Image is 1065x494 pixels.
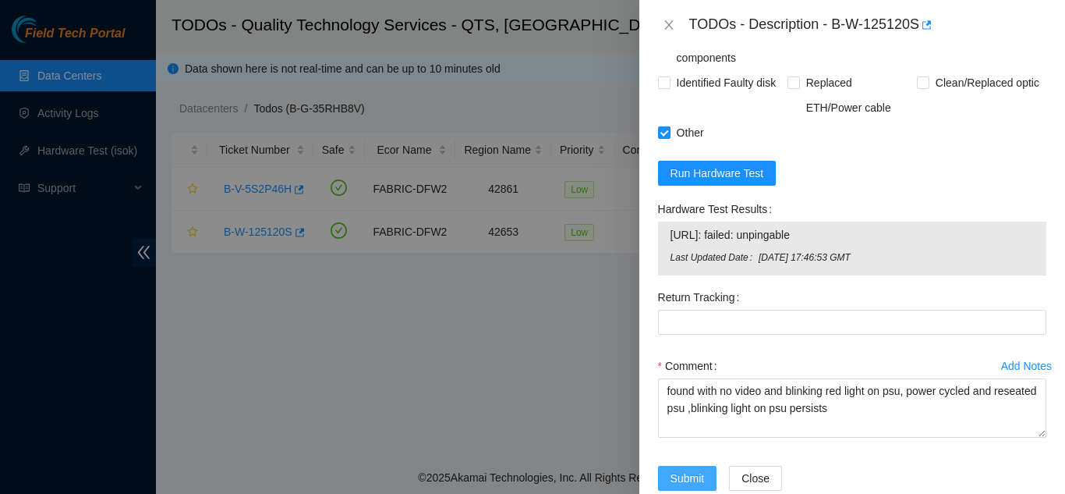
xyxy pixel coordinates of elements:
[658,197,778,222] label: Hardware Test Results
[1001,361,1052,371] div: Add Notes
[929,70,1046,95] span: Clean/Replaced optic
[658,310,1046,335] input: Return Tracking
[658,285,746,310] label: Return Tracking
[658,18,680,33] button: Close
[729,466,782,491] button: Close
[689,12,1046,37] div: TODOs - Description - B-W-125120S
[1000,354,1053,378] button: Add Notes
[658,354,724,378] label: Comment
[670,470,705,487] span: Submit
[800,70,917,120] span: Replaced ETH/Power cable
[658,466,717,491] button: Submit
[670,226,1034,243] span: [URL]: failed: unpingable
[658,161,777,186] button: Run Hardware Test
[670,251,759,265] span: Last Updated Date
[663,19,675,31] span: close
[670,70,783,95] span: Identified Faulty disk
[741,470,770,487] span: Close
[658,378,1046,438] textarea: Comment
[759,251,1034,265] span: [DATE] 17:46:53 GMT
[670,120,710,145] span: Other
[670,165,764,182] span: Run Hardware Test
